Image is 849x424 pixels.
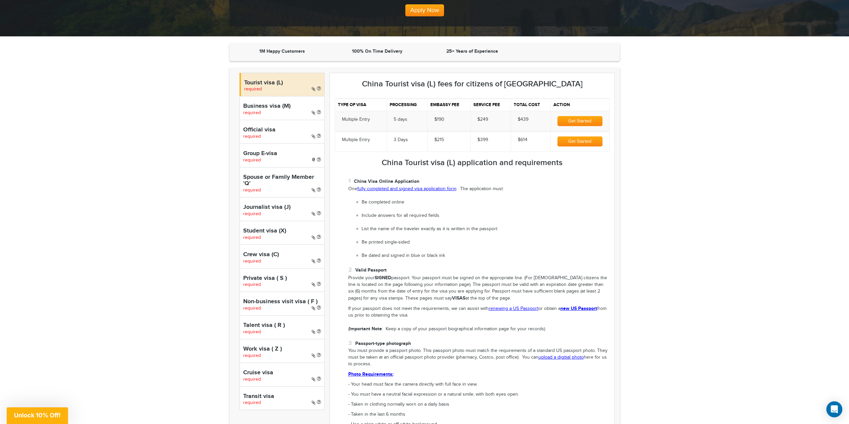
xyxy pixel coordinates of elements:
[348,275,609,302] p: Provide your passport. Your passport must be signed on the appropriate line. (For [DEMOGRAPHIC_DA...
[557,116,602,126] button: Get Started
[518,137,527,142] span: $614
[243,174,321,187] h4: Spouse or Family Member 'Q'
[477,117,488,122] span: $249
[243,393,321,400] h4: Transit visa
[560,306,597,311] a: new US Passport
[243,353,261,358] span: required
[243,275,321,282] h4: Private visa ( S )
[355,341,411,346] strong: Passport-type photograph
[243,322,321,329] h4: Talent visa ( R )
[387,98,427,111] th: Processing
[243,204,321,211] h4: Journalist visa (J)
[348,348,609,368] p: You must provide a passport photo. This passport photo must match the requirements of a standard ...
[348,381,609,388] p: - Your head must face the camera directly with full face in view.
[348,305,609,333] p: If your passport does not meet the requirements, we can assist with or obtain a from us prior to ...
[243,400,261,405] span: required
[243,252,321,258] h4: Crew visa (C)
[355,267,387,273] strong: Valid Passport
[511,98,550,111] th: Total cost
[471,98,511,111] th: Service fee
[342,137,370,142] span: Multiple Entry
[521,48,613,56] iframe: Customer reviews powered by Trustpilot
[427,98,470,111] th: Embassy fee
[405,4,444,16] button: Apply Now
[434,117,444,122] span: $190
[244,80,321,86] h4: Tourist visa (L)
[243,346,321,353] h4: Work visa ( Z )
[557,136,602,146] button: Get Started
[357,186,456,191] a: fully completed and signed visa application form
[362,253,609,259] li: Be dated and signed in blue or black ink
[826,401,842,417] div: Open Intercom Messenger
[446,48,498,54] strong: 25+ Years of Experience
[557,139,602,144] a: Get Started
[243,329,261,335] span: required
[362,239,609,246] li: Be printed single-sided
[243,259,261,264] span: required
[243,235,261,240] span: required
[394,137,408,142] span: 3 Days
[518,117,528,122] span: $439
[348,391,609,398] p: - You must have a neutral facial expression or a natural smile, with both eyes open.
[7,407,68,424] div: Unlock 10% Off!
[551,98,609,111] th: Action
[348,372,393,377] a: Photo Requirements:
[489,306,538,311] a: renewing a US Passport
[362,226,609,233] li: List the name of the traveler exactly as it is written in the passport
[362,213,609,219] li: Include answers for all required fields
[243,306,261,311] span: required
[375,275,391,281] strong: SIGNED
[244,86,262,92] span: required
[394,117,407,122] span: 5 days
[335,158,609,167] h3: China Tourist visa (L) application and requirements
[243,187,261,193] span: required
[477,137,488,142] span: $399
[434,137,444,142] span: $215
[538,355,584,360] a: upload a digitial photo
[243,370,321,376] h4: Cruise visa
[335,98,387,111] th: Type of visa
[243,377,261,382] span: required
[243,103,321,110] h4: Business visa (M)
[243,157,261,163] span: required
[342,117,370,122] span: Multiple Entry
[335,80,609,88] h3: China Tourist visa (L) fees for citizens of [GEOGRAPHIC_DATA]
[243,299,321,305] h4: Non-business visit visa ( F )
[243,127,321,133] h4: Official visa
[243,228,321,235] h4: Student visa (X)
[243,150,321,157] h4: Group E-visa
[14,412,61,419] span: Unlock 10% Off!
[352,48,402,54] strong: 100% On Time Delivery
[243,282,261,287] span: required
[243,211,261,217] span: required
[349,326,382,332] strong: Important Note
[348,371,393,377] strong: Photo Requirements:
[557,118,602,124] a: Get Started
[243,110,261,115] span: required
[348,411,609,418] p: - Taken in the last 6 months
[348,401,609,408] p: - Taken in clothing normally worn on a daily basis
[452,295,465,301] strong: VISAS
[354,178,419,184] strong: China Visa Online Application
[362,199,609,206] li: Be completed online
[243,134,261,139] span: required
[348,186,609,192] p: One . The application must:
[259,48,305,54] strong: 1M Happy Customers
